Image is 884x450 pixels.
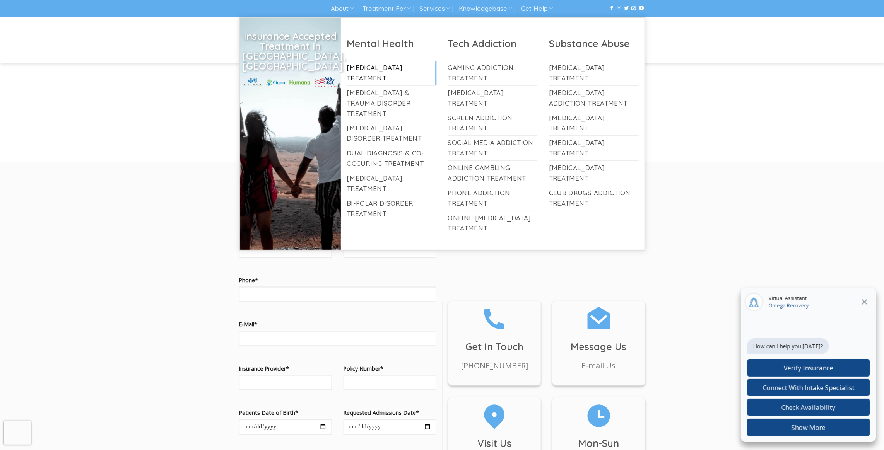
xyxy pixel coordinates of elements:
[347,146,436,171] a: Dual Diagnosis & Co-Occuring Treatment
[239,320,436,329] label: E-Mail*
[242,31,338,71] h2: Insurance Accepted Treatment in [GEOGRAPHIC_DATA], [GEOGRAPHIC_DATA]
[549,61,639,85] a: [MEDICAL_DATA] Treatment
[549,186,639,211] a: Club Drugs Addiction Treatment
[448,339,541,355] h3: Get In Touch
[347,121,436,146] a: [MEDICAL_DATA] Disorder Treatment
[552,339,645,355] h3: Message Us
[344,408,436,417] label: Requested Admissions Date*
[448,360,541,372] p: [PHONE_NUMBER]
[459,2,512,16] a: Knowledgebase
[448,211,538,236] a: Online [MEDICAL_DATA] Treatment
[347,61,436,85] a: [MEDICAL_DATA] Treatment
[549,111,639,136] a: [MEDICAL_DATA] Treatment
[239,408,332,417] label: Patients Date of Birth*
[347,37,436,50] h2: Mental Health
[552,305,645,372] a: Message Us E-mail Us
[624,6,629,11] a: Follow on Twitter
[448,86,538,111] a: [MEDICAL_DATA] Treatment
[347,196,436,221] a: Bi-Polar Disorder Treatment
[521,2,553,16] a: Get Help
[549,161,639,186] a: [MEDICAL_DATA] Treatment
[617,6,621,11] a: Follow on Instagram
[347,86,436,121] a: [MEDICAL_DATA] & Trauma Disorder Treatment
[448,305,541,372] a: Get In Touch [PHONE_NUMBER]
[632,6,636,11] a: Send us an email
[331,2,354,16] a: About
[549,37,639,50] h2: Substance Abuse
[347,171,436,196] a: [MEDICAL_DATA] Treatment
[552,360,645,372] p: E-mail Us
[448,111,538,136] a: Screen Addiction Treatment
[344,364,436,373] label: Policy Number*
[549,136,639,160] a: [MEDICAL_DATA] Treatment
[448,161,538,186] a: Online Gambling Addiction Treatment
[362,2,411,16] a: Treatment For
[419,2,450,16] a: Services
[448,61,538,85] a: Gaming Addiction Treatment
[639,6,644,11] a: Follow on YouTube
[239,364,332,373] label: Insurance Provider*
[448,186,538,211] a: Phone Addiction Treatment
[448,136,538,160] a: Social Media Addiction Treatment
[549,86,639,111] a: [MEDICAL_DATA] Addiction Treatment
[448,37,538,50] h2: Tech Addiction
[609,6,614,11] a: Follow on Facebook
[239,276,436,285] label: Phone*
